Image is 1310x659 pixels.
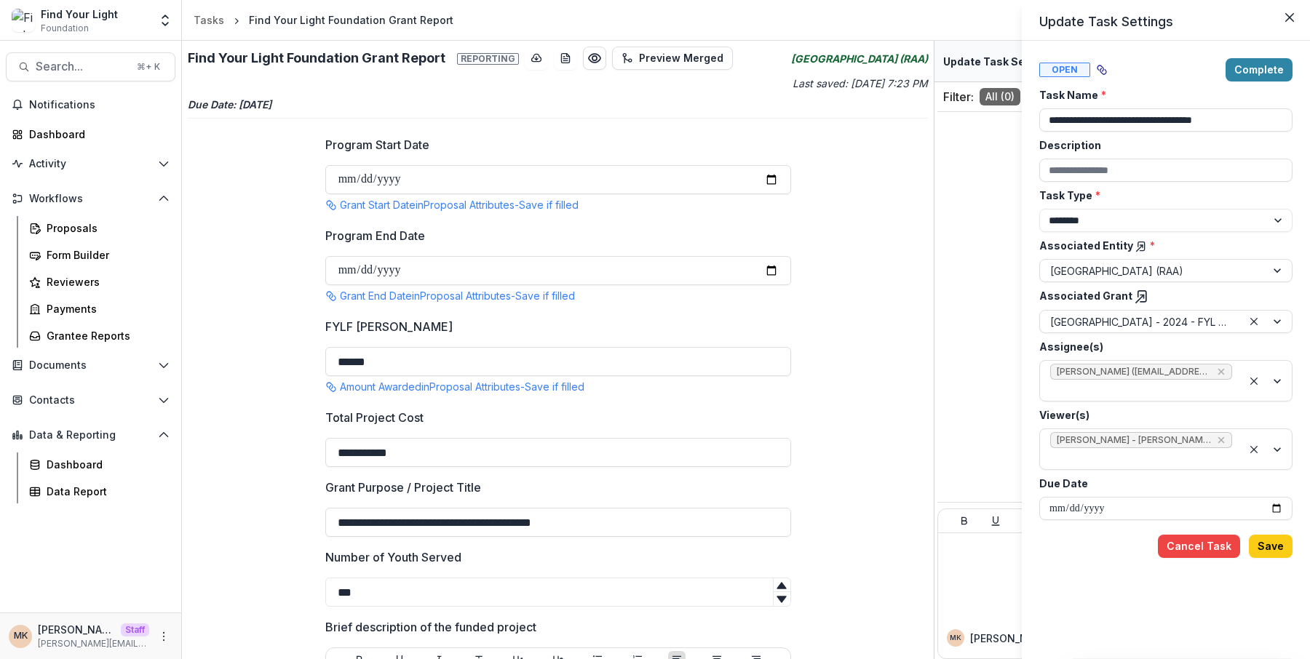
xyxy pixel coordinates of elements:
button: View dependent tasks [1090,58,1113,81]
div: Clear selected options [1245,372,1263,390]
span: Open [1039,63,1090,77]
span: [PERSON_NAME] - [PERSON_NAME][EMAIL_ADDRESS][DOMAIN_NAME] [1057,435,1211,445]
label: Due Date [1039,476,1284,491]
div: Remove Jeffrey Dollinger - jdollinger@fylf.org [1215,433,1227,447]
label: Task Name [1039,87,1284,103]
label: Viewer(s) [1039,407,1284,423]
button: Save [1249,535,1293,558]
label: Task Type [1039,188,1284,203]
label: Assignee(s) [1039,339,1284,354]
label: Description [1039,137,1284,153]
span: [PERSON_NAME] ([EMAIL_ADDRESS][DOMAIN_NAME]) [1057,367,1211,377]
button: Cancel Task [1158,535,1240,558]
div: Clear selected options [1245,313,1263,330]
button: Complete [1226,58,1293,81]
div: Clear selected options [1245,441,1263,458]
label: Associated Grant [1039,288,1284,304]
button: Close [1278,6,1301,29]
label: Associated Entity [1039,238,1284,253]
div: Remove Leti Bernard (leti@riversideartsacademy.com) [1215,364,1227,379]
